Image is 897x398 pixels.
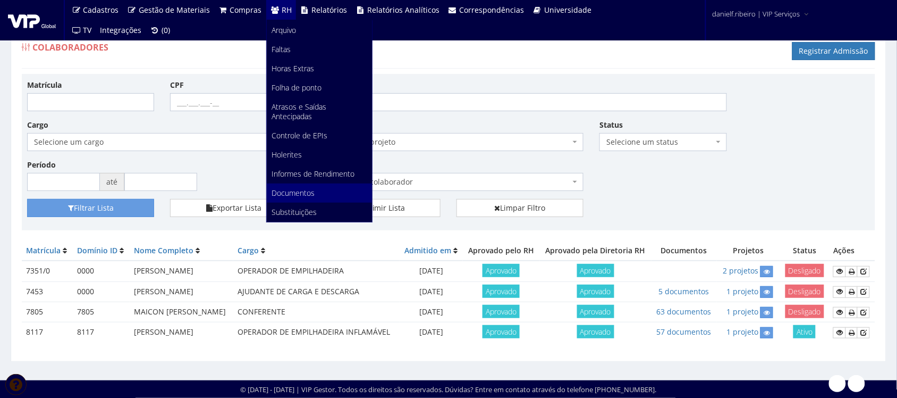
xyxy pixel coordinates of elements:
[657,306,712,317] a: 63 documentos
[170,199,297,217] button: Exportar Lista
[577,285,614,298] span: Aprovado
[404,245,451,255] a: Admitido em
[320,177,571,187] span: Selecione um colaborador
[267,126,372,145] a: Controle de EPIs
[483,305,520,318] span: Aprovado
[272,207,317,217] span: Substituições
[27,120,48,130] label: Cargo
[272,44,291,54] span: Faltas
[785,264,824,277] span: Desligado
[726,286,758,296] a: 1 projeto
[8,12,56,28] img: logo
[233,302,400,322] td: CONFERENTE
[230,5,262,15] span: Compras
[233,261,400,281] td: OPERADOR DE EMPILHADEIRA
[713,9,800,19] span: danielf.ribeiro | VIP Serviços
[540,241,651,261] th: Aprovado pela Diretoria RH
[267,59,372,78] a: Horas Extras
[400,261,463,281] td: [DATE]
[267,97,372,126] a: Atrasos e Saídas Antecipadas
[83,5,119,15] span: Cadastros
[606,137,713,147] span: Selecione um status
[723,266,758,276] a: 2 projetos
[793,325,816,338] span: Ativo
[659,286,709,296] a: 5 documentos
[785,285,824,298] span: Desligado
[27,160,56,170] label: Período
[577,325,614,338] span: Aprovado
[312,5,348,15] span: Relatórios
[67,20,96,40] a: TV
[792,42,875,60] a: Registrar Admissão
[83,25,92,35] span: TV
[726,306,758,317] a: 1 projeto
[483,325,520,338] span: Aprovado
[162,25,170,35] span: (0)
[100,25,142,35] span: Integrações
[170,93,297,111] input: ___.___.___-__
[544,5,591,15] span: Universidade
[272,188,315,198] span: Documentos
[483,285,520,298] span: Aprovado
[233,322,400,343] td: OPERADOR DE EMPILHADEIRA INFLAMÁVEL
[73,302,130,322] td: 7805
[27,133,298,151] span: Selecione um cargo
[26,245,61,255] a: Matrícula
[241,385,657,395] div: © [DATE] - [DATE] | VIP Gestor. Todos os direitos são reservados. Dúvidas? Entre em contato atrav...
[73,261,130,281] td: 0000
[34,137,284,147] span: Selecione um cargo
[32,42,108,53] span: Colaboradores
[463,241,539,261] th: Aprovado pelo RH
[134,245,193,255] a: Nome Completo
[314,199,441,217] a: Imprimir Lista
[829,241,875,261] th: Ações
[130,322,233,343] td: [PERSON_NAME]
[367,5,439,15] span: Relatórios Analíticos
[27,80,62,90] label: Matrícula
[130,281,233,302] td: [PERSON_NAME]
[272,25,297,35] span: Arquivo
[233,281,400,302] td: AJUDANTE DE CARGA E DESCARGA
[267,40,372,59] a: Faltas
[22,322,73,343] td: 8117
[267,203,372,222] a: Substituições
[726,327,758,337] a: 1 projeto
[267,78,372,97] a: Folha de ponto
[400,302,463,322] td: [DATE]
[170,80,184,90] label: CPF
[272,130,328,140] span: Controle de EPIs
[146,20,175,40] a: (0)
[267,21,372,40] a: Arquivo
[577,264,614,277] span: Aprovado
[400,281,463,302] td: [DATE]
[130,261,233,281] td: [PERSON_NAME]
[27,199,154,217] button: Filtrar Lista
[483,264,520,277] span: Aprovado
[400,322,463,343] td: [DATE]
[657,327,712,337] a: 57 documentos
[717,241,781,261] th: Projetos
[22,261,73,281] td: 7351/0
[272,150,302,160] span: Holerites
[100,173,124,191] span: até
[599,133,726,151] span: Selecione um status
[267,164,372,184] a: Informes de Rendimento
[314,173,584,191] span: Selecione um colaborador
[314,133,584,151] span: Selecione um projeto
[238,245,259,255] a: Cargo
[130,302,233,322] td: MAICON [PERSON_NAME]
[73,322,130,343] td: 8117
[780,241,829,261] th: Status
[599,120,623,130] label: Status
[22,302,73,322] td: 7805
[272,63,315,73] span: Horas Extras
[73,281,130,302] td: 0000
[139,5,210,15] span: Gestão de Materiais
[651,241,717,261] th: Documentos
[96,20,146,40] a: Integrações
[77,245,117,255] a: Domínio ID
[272,82,322,93] span: Folha de ponto
[320,137,571,147] span: Selecione um projeto
[282,5,292,15] span: RH
[272,169,355,179] span: Informes de Rendimento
